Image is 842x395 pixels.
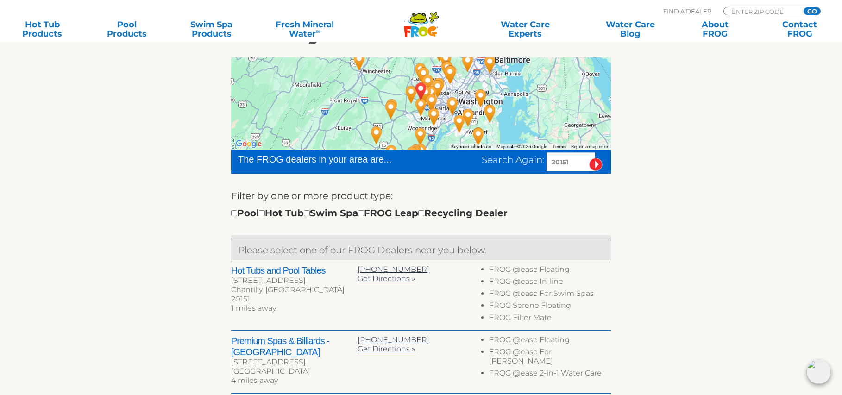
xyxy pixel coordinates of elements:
[349,49,370,74] div: Blue Oasis - 43 miles away.
[231,367,358,376] div: [GEOGRAPHIC_DATA]
[231,376,278,385] span: 4 miles away
[451,144,491,150] button: Keyboard shortcuts
[442,94,463,119] div: Leslie's Poolmart Inc # 928 - 22 miles away.
[413,63,434,88] div: Premium Spas & Billiards - Sterling - 10 miles away.
[401,82,422,107] div: Swim Gem - Catharpin - 7 miles away.
[489,335,611,347] li: FROG @ease Floating
[427,76,448,101] div: Leslie's Poolmart Inc # 156 - 11 miles away.
[458,105,479,130] div: Costello's Hearth & Spa - Waldorf - 35 miles away.
[435,48,456,73] div: Watercrafters - 25 miles away.
[358,265,429,274] a: [PHONE_NUMBER]
[571,144,608,149] a: Report a map error
[380,97,402,122] div: Pool Blue LLC - Warrenton - 23 miles away.
[807,360,831,384] img: openIcon
[440,62,461,87] div: Offenbacher's Home Escapes - Rockville - 21 miles away.
[231,357,358,367] div: [STREET_ADDRESS]
[410,124,431,149] div: Monarch Pool Care - Stafford - 29 miles away.
[597,20,663,38] a: Water CareBlog
[366,123,387,148] div: Pool Blue LLC - Culpeper - 40 miles away.
[731,7,793,15] input: Zip Code Form
[468,124,489,149] div: April's Pool & Spa - 47 miles away.
[440,62,462,87] div: Hot Tubs of Rockville - 22 miles away.
[231,304,276,313] span: 1 miles away
[410,94,432,119] div: Leslie's Poolmart, Inc. # 829 - 10 miles away.
[767,20,833,38] a: ContactFROG
[264,20,346,38] a: Fresh MineralWater∞
[231,206,508,220] div: Pool Hot Tub Swim Spa FROG Leap Recycling Dealer
[489,347,611,369] li: FROG @ease For [PERSON_NAME]
[489,277,611,289] li: FROG @ease In-line
[406,142,427,167] div: The Pool Company Inc - 41 miles away.
[440,62,461,87] div: Leslie's Poolmart Inc # 108 - 22 miles away.
[406,150,427,175] div: Luxury Pool & Spa ? Fredericksburg - 46 miles away.
[358,345,415,353] a: Get Directions »
[423,104,445,129] div: Leslie's Poolmart, Inc. # 170 - 18 miles away.
[553,144,566,149] a: Terms (opens in new tab)
[231,335,358,357] h2: Premium Spas & Billiards - [GEOGRAPHIC_DATA]
[233,138,264,150] img: Google
[238,243,604,257] p: Please select one of our FROG Dealers near you below.
[410,59,431,84] div: Capital Hot Tubs - Ashburn - 12 miles away.
[9,20,75,38] a: Hot TubProducts
[479,101,501,126] div: Hot Tubs Inc - 46 miles away.
[589,158,603,171] input: Submit
[682,20,748,38] a: AboutFROG
[410,140,432,165] div: Monarch Pool Care - Fredericksburg - 40 miles away.
[358,274,415,283] a: Get Directions »
[482,154,544,165] span: Search Again:
[496,144,547,149] span: Map data ©2025 Google
[489,369,611,381] li: FROG @ease 2-in-1 Water Care
[381,95,402,120] div: Costello's Hearth & Spa - Warrenton - 22 miles away.
[94,20,160,38] a: PoolProducts
[471,20,578,38] a: Water CareExperts
[407,147,428,172] div: Turner's Pool and Spa - Stoner Dr - 44 miles away.
[417,71,439,96] div: Offenbacher's Home Escapes - Herndon - 6 miles away.
[489,301,611,313] li: FROG Serene Floating
[358,335,429,344] a: [PHONE_NUMBER]
[663,7,711,15] p: Find A Dealer
[231,188,393,203] label: Filter by one or more product type:
[421,90,442,115] div: B.J. Pool & Spa - 10 miles away.
[468,124,489,149] div: Countywide Pool Service Inc - Mechanicsville - 47 miles away.
[238,152,425,166] div: The FROG dealers in your area are...
[405,141,427,166] div: Premium Spas & Billiards - Fredericksburg - 40 miles away.
[381,141,402,166] div: Oasis Pools - Locust Grove - 44 miles away.
[489,289,611,301] li: FROG @ease For Swim Spas
[479,52,501,77] div: Costello's Hearth & Spa - Glen Burnie - 47 miles away.
[437,57,458,82] div: Capital Hot Tubs - Rockville - 21 miles away.
[410,79,432,104] div: CHANTILLY, VA 20151
[449,111,470,136] div: Countywide Pool Service Inc - Pomfret - 32 miles away.
[231,285,358,304] div: Chantilly, [GEOGRAPHIC_DATA] 20151
[435,49,457,74] div: Hydro Pool & Spa - 25 miles away.
[436,57,458,82] div: Costello's Hearth & Spa - Rockville - 21 miles away.
[402,143,423,168] div: AAA Pools - 42 miles away.
[804,7,820,15] input: GO
[489,265,611,277] li: FROG @ease Floating
[231,265,358,276] h2: Hot Tubs and Pool Tables
[179,20,245,38] a: Swim SpaProducts
[316,27,320,35] sup: ∞
[470,86,491,111] div: Marlboro Swimming Pool & Supply - 39 miles away.
[428,74,450,99] div: Premium Spas & Billiards - Tysons Corner - 12 miles away.
[489,313,611,325] li: FROG Filter Mate
[231,276,358,285] div: [STREET_ADDRESS]
[457,50,478,75] div: All Seasons Pools & Spas - 35 miles away.
[233,138,264,150] a: Open this area in Google Maps (opens a new window)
